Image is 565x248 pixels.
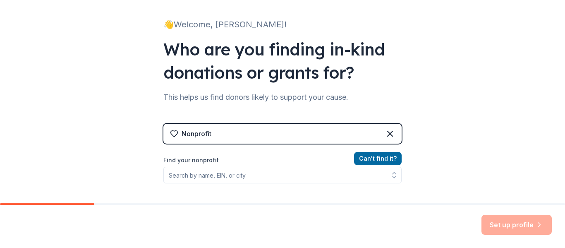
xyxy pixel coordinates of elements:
button: Can't find it? [354,152,402,165]
div: 👋 Welcome, [PERSON_NAME]! [163,18,402,31]
div: This helps us find donors likely to support your cause. [163,91,402,104]
label: Find your nonprofit [163,155,402,165]
input: Search by name, EIN, or city [163,167,402,183]
div: Who are you finding in-kind donations or grants for? [163,38,402,84]
div: Nonprofit [182,129,211,139]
